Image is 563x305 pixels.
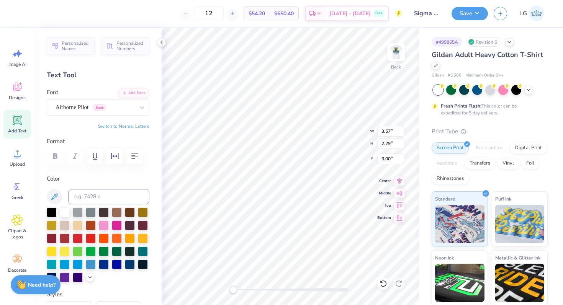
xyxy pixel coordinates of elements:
span: Designs [9,95,26,101]
strong: Need help? [28,281,56,289]
img: Metallic & Glitter Ink [495,264,545,302]
span: Standard [435,195,455,203]
button: Switch to Normal Letters [98,123,149,129]
button: Save [452,7,488,20]
span: LG [520,9,527,18]
div: Back [391,64,401,70]
div: Revision 6 [466,37,501,47]
strong: Fresh Prints Flash: [441,103,481,109]
img: Lexi Glaser [529,6,544,21]
span: Middle [377,190,391,196]
span: Personalized Names [62,41,90,51]
div: # 499865A [432,37,462,47]
div: Accessibility label [229,286,237,294]
span: Puff Ink [495,195,511,203]
label: Color [47,175,149,183]
input: e.g. 7428 c [68,189,149,204]
span: [DATE] - [DATE] [329,10,371,18]
button: Add Font [118,88,149,98]
img: Back [388,44,404,60]
div: Screen Print [432,142,469,154]
span: Top [377,202,391,209]
div: This color can be expedited for 5 day delivery. [441,103,535,116]
div: Print Type [432,127,548,136]
span: Gildan [432,72,444,79]
div: Transfers [465,158,495,169]
span: Upload [10,161,25,167]
div: Embroidery [471,142,507,154]
a: LG [517,6,548,21]
span: Neon Ink [435,254,454,262]
label: Format [47,137,149,146]
span: Personalized Numbers [116,41,145,51]
label: Font [47,88,58,97]
span: Add Text [8,128,26,134]
span: Bottom [377,215,391,221]
span: Minimum Order: 24 + [465,72,504,79]
button: Personalized Numbers [101,37,149,55]
input: – – [194,7,224,20]
span: Decorate [8,267,26,273]
span: Gildan Adult Heavy Cotton T-Shirt [432,50,543,59]
div: Text Tool [47,70,149,80]
span: Image AI [8,61,26,67]
div: Rhinestones [432,173,469,184]
input: Untitled Design [408,6,446,21]
div: Vinyl [498,158,519,169]
img: Puff Ink [495,205,545,243]
img: Neon Ink [435,264,484,302]
span: Center [377,178,391,184]
span: Free [375,11,383,16]
div: Applique [432,158,462,169]
span: Metallic & Glitter Ink [495,254,540,262]
span: $54.20 [249,10,265,18]
span: # G500 [448,72,462,79]
span: $650.40 [274,10,294,18]
span: Greek [11,194,23,201]
div: Foil [521,158,539,169]
div: Digital Print [510,142,547,154]
button: Personalized Names [47,37,95,55]
span: Clipart & logos [5,228,30,240]
img: Standard [435,205,484,243]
